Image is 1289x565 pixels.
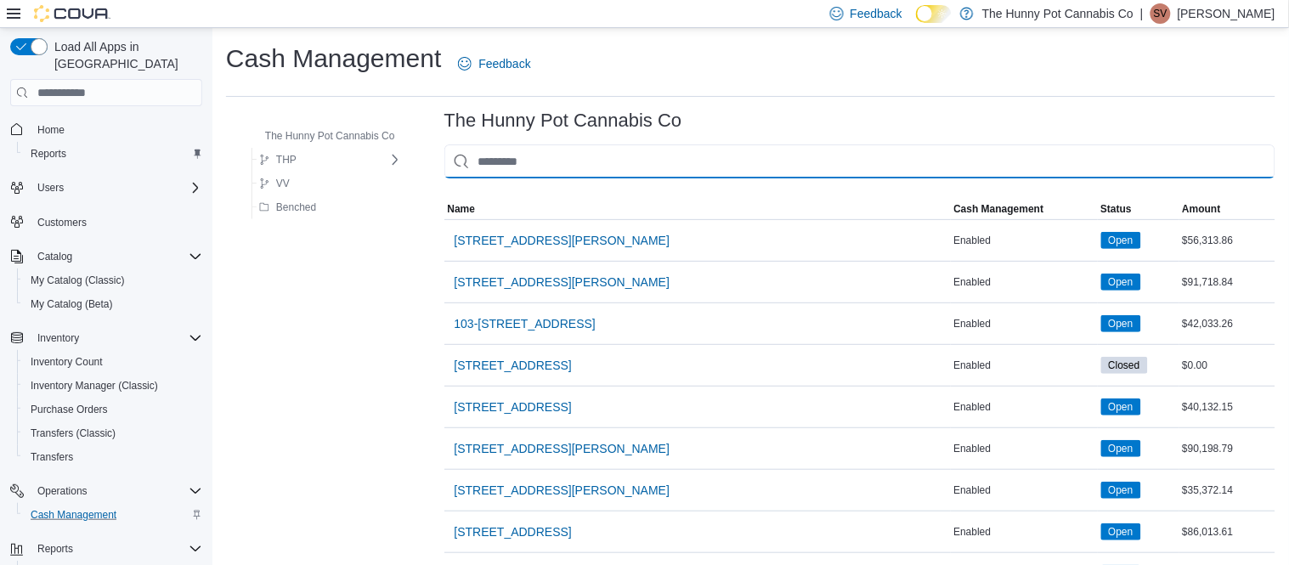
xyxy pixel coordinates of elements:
span: Open [1109,233,1134,248]
button: Cash Management [17,503,209,527]
span: Users [31,178,202,198]
span: Users [37,181,64,195]
span: Feedback [851,5,902,22]
a: Cash Management [24,505,123,525]
span: [STREET_ADDRESS] [455,398,572,415]
button: Status [1098,199,1179,219]
span: Open [1101,274,1141,291]
a: Customers [31,212,93,233]
span: [STREET_ADDRESS][PERSON_NAME] [455,232,670,249]
a: Transfers [24,447,80,467]
span: Reports [31,147,66,161]
div: $35,372.14 [1179,480,1275,500]
span: Inventory Count [31,355,103,369]
span: Open [1101,482,1141,499]
span: My Catalog (Classic) [24,270,202,291]
button: THP [252,150,303,170]
button: Customers [3,210,209,234]
h3: The Hunny Pot Cannabis Co [444,110,682,131]
span: Inventory [31,328,202,348]
span: Catalog [31,246,202,267]
p: | [1140,3,1144,24]
span: Closed [1109,358,1140,373]
div: Enabled [951,522,1098,542]
span: Inventory Manager (Classic) [24,376,202,396]
div: $40,132.15 [1179,397,1275,417]
span: Home [31,118,202,139]
div: Steve Vandermeulen [1150,3,1171,24]
button: VV [252,173,297,194]
span: Benched [276,201,316,214]
button: Inventory Count [17,350,209,374]
span: Open [1109,483,1134,498]
button: Reports [17,142,209,166]
button: Users [31,178,71,198]
span: Name [448,202,476,216]
span: [STREET_ADDRESS][PERSON_NAME] [455,274,670,291]
a: Inventory Manager (Classic) [24,376,165,396]
span: Load All Apps in [GEOGRAPHIC_DATA] [48,38,202,72]
div: Enabled [951,314,1098,334]
button: My Catalog (Beta) [17,292,209,316]
span: Transfers [24,447,202,467]
button: [STREET_ADDRESS] [448,348,579,382]
div: Enabled [951,355,1098,376]
span: Cash Management [954,202,1044,216]
span: [STREET_ADDRESS] [455,523,572,540]
div: Enabled [951,480,1098,500]
span: Customers [37,216,87,229]
span: Home [37,123,65,137]
span: Inventory [37,331,79,345]
div: Enabled [951,230,1098,251]
span: Reports [24,144,202,164]
a: Inventory Count [24,352,110,372]
span: Open [1109,524,1134,540]
button: Reports [31,539,80,559]
button: Name [444,199,951,219]
input: Dark Mode [916,5,952,23]
span: My Catalog (Classic) [31,274,125,287]
span: Reports [31,539,202,559]
span: [STREET_ADDRESS][PERSON_NAME] [455,482,670,499]
span: Purchase Orders [31,403,108,416]
span: THP [276,153,297,167]
span: Cash Management [31,508,116,522]
button: Operations [3,479,209,503]
span: My Catalog (Beta) [24,294,202,314]
button: Cash Management [951,199,1098,219]
img: Cova [34,5,110,22]
div: $90,198.79 [1179,438,1275,459]
button: Inventory [31,328,86,348]
span: Transfers (Classic) [24,423,202,444]
div: $0.00 [1179,355,1275,376]
p: [PERSON_NAME] [1178,3,1275,24]
a: Feedback [451,47,537,81]
span: Open [1109,274,1134,290]
button: Amount [1179,199,1275,219]
span: Cash Management [24,505,202,525]
span: Open [1101,398,1141,415]
div: Enabled [951,272,1098,292]
button: Reports [3,537,209,561]
span: Open [1101,232,1141,249]
button: Inventory [3,326,209,350]
div: $91,718.84 [1179,272,1275,292]
div: $42,033.26 [1179,314,1275,334]
a: Home [31,120,71,140]
button: [STREET_ADDRESS][PERSON_NAME] [448,473,677,507]
span: 103-[STREET_ADDRESS] [455,315,596,332]
button: Transfers [17,445,209,469]
span: Status [1101,202,1133,216]
button: [STREET_ADDRESS][PERSON_NAME] [448,265,677,299]
button: Operations [31,481,94,501]
a: Purchase Orders [24,399,115,420]
div: $56,313.86 [1179,230,1275,251]
span: Open [1109,399,1134,415]
button: Inventory Manager (Classic) [17,374,209,398]
span: Transfers [31,450,73,464]
button: [STREET_ADDRESS] [448,390,579,424]
span: [STREET_ADDRESS][PERSON_NAME] [455,440,670,457]
button: My Catalog (Classic) [17,268,209,292]
button: Transfers (Classic) [17,421,209,445]
button: Home [3,116,209,141]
